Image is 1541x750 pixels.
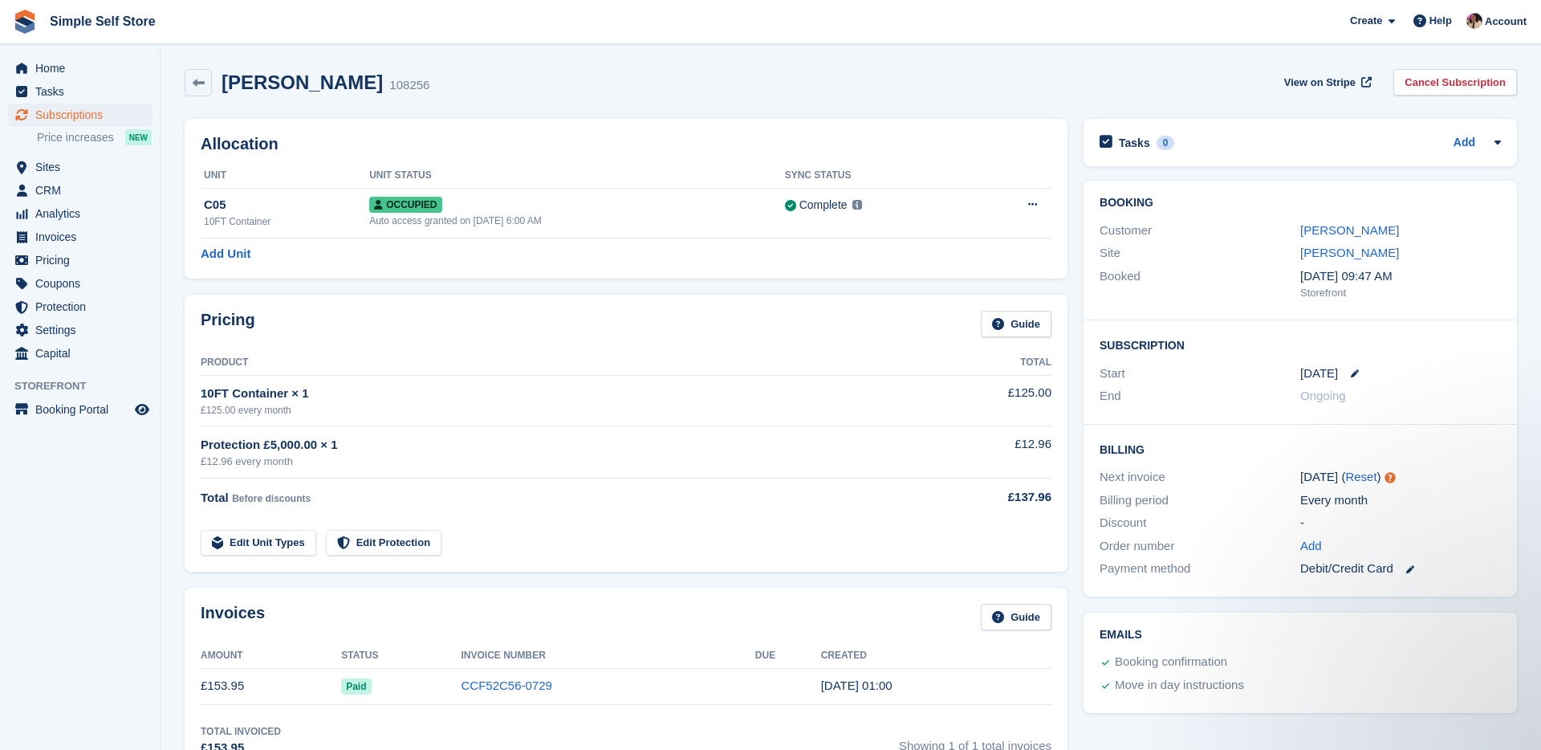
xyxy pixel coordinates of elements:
[8,226,152,248] a: menu
[1119,136,1150,150] h2: Tasks
[1345,470,1376,483] a: Reset
[201,724,281,739] div: Total Invoiced
[232,493,311,504] span: Before discounts
[1393,69,1517,96] a: Cancel Subscription
[1300,389,1346,402] span: Ongoing
[1100,468,1300,487] div: Next invoice
[201,245,250,263] a: Add Unit
[981,604,1051,630] a: Guide
[1100,244,1300,263] div: Site
[35,202,132,225] span: Analytics
[8,272,152,295] a: menu
[204,196,369,214] div: C05
[1466,13,1482,29] img: Scott McCutcheon
[1278,69,1375,96] a: View on Stripe
[35,342,132,365] span: Capital
[35,57,132,79] span: Home
[8,296,152,318] a: menu
[201,436,921,454] div: Protection £5,000.00 × 1
[8,249,152,271] a: menu
[8,319,152,341] a: menu
[1383,471,1397,485] div: Tooltip anchor
[1300,246,1399,259] a: [PERSON_NAME]
[1115,653,1227,672] div: Booking confirmation
[1100,514,1300,532] div: Discount
[35,156,132,178] span: Sites
[921,426,1051,479] td: £12.96
[1100,336,1501,353] h2: Subscription
[35,80,132,103] span: Tasks
[132,400,152,419] a: Preview store
[8,57,152,79] a: menu
[13,10,37,34] img: stora-icon-8386f47178a22dfd0bd8f6a31ec36ba5ce8667c1dd55bd0f319d3a0aa187defe.svg
[35,179,132,202] span: CRM
[369,197,441,213] span: Occupied
[1454,134,1475,153] a: Add
[341,643,461,669] th: Status
[8,104,152,126] a: menu
[201,454,921,470] div: £12.96 every month
[35,249,132,271] span: Pricing
[222,71,383,93] h2: [PERSON_NAME]
[799,197,848,214] div: Complete
[204,214,369,229] div: 10FT Container
[1300,223,1399,237] a: [PERSON_NAME]
[201,350,921,376] th: Product
[37,130,114,145] span: Price increases
[201,643,341,669] th: Amount
[1300,285,1501,301] div: Storefront
[921,375,1051,426] td: £125.00
[201,491,229,504] span: Total
[201,311,255,337] h2: Pricing
[35,296,132,318] span: Protection
[1300,468,1501,487] div: [DATE] ( )
[8,398,152,421] a: menu
[35,104,132,126] span: Subscriptions
[1100,365,1300,383] div: Start
[8,80,152,103] a: menu
[821,679,892,692] time: 2025-09-22 00:00:35 UTC
[35,272,132,295] span: Coupons
[1300,267,1501,286] div: [DATE] 09:47 AM
[37,128,152,146] a: Price increases NEW
[461,643,754,669] th: Invoice Number
[8,156,152,178] a: menu
[1350,13,1382,29] span: Create
[43,8,162,35] a: Simple Self Store
[201,530,316,556] a: Edit Unit Types
[125,129,152,145] div: NEW
[1100,491,1300,510] div: Billing period
[921,350,1051,376] th: Total
[201,163,369,189] th: Unit
[1300,560,1501,578] div: Debit/Credit Card
[369,214,784,228] div: Auto access granted on [DATE] 6:00 AM
[1300,491,1501,510] div: Every month
[326,530,441,556] a: Edit Protection
[461,679,551,692] a: CCF52C56-0729
[1429,13,1452,29] span: Help
[8,202,152,225] a: menu
[35,226,132,248] span: Invoices
[1100,441,1501,457] h2: Billing
[785,163,970,189] th: Sync Status
[1284,75,1356,91] span: View on Stripe
[201,403,921,418] div: £125.00 every month
[201,385,921,403] div: 10FT Container × 1
[1100,537,1300,556] div: Order number
[755,643,821,669] th: Due
[1100,560,1300,578] div: Payment method
[14,378,160,394] span: Storefront
[1100,197,1501,210] h2: Booking
[1300,537,1322,556] a: Add
[1115,676,1244,695] div: Move in day instructions
[1100,267,1300,301] div: Booked
[981,311,1051,337] a: Guide
[1300,514,1501,532] div: -
[921,488,1051,507] div: £137.96
[1100,387,1300,406] div: End
[852,200,862,210] img: icon-info-grey-7440780725fd019a000dd9b08b2336e03edf1995a4989e88bcd33f0948082b44.svg
[35,319,132,341] span: Settings
[821,643,1051,669] th: Created
[35,398,132,421] span: Booking Portal
[1100,629,1501,642] h2: Emails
